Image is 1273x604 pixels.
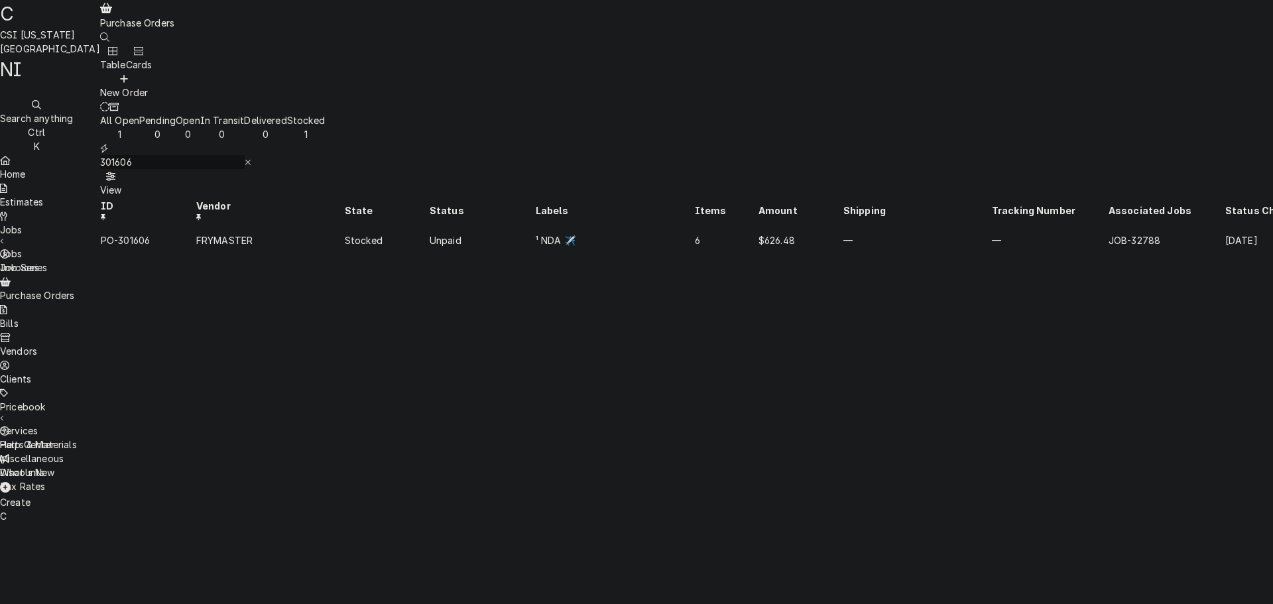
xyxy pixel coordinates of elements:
span: Ctrl [28,127,45,138]
div: All Open [100,113,139,127]
div: Associated Jobs [1109,204,1224,217]
div: 0 [200,127,245,141]
div: Delivered [244,113,286,127]
div: — [992,233,1107,247]
div: Shipping [843,204,991,217]
div: JOB-32788 [1109,233,1224,247]
input: Keyword search [100,155,245,169]
span: K [34,141,40,152]
div: ¹ NDA ✈️ [536,233,694,247]
div: Amount [758,204,842,217]
div: Unpaid [430,233,534,247]
div: Status [430,204,534,217]
div: State [345,204,428,217]
div: FRYMASTER [196,233,343,247]
div: 6 [695,233,757,247]
div: $626.48 [758,233,842,247]
div: Table [100,58,126,72]
div: Labels [536,204,694,217]
span: Purchase Orders [100,17,174,29]
button: Open search [100,30,109,44]
div: 1 [100,127,139,141]
span: New Order [100,87,148,98]
div: Items [695,204,757,217]
button: View [100,169,122,197]
div: 0 [139,127,176,141]
span: View [100,184,122,196]
button: New Order [100,72,148,99]
div: 0 [176,127,200,141]
div: Vendor [196,199,343,223]
div: ID [101,199,195,223]
div: — [843,233,991,247]
div: Stocked [345,233,428,247]
button: Erase input [245,155,252,169]
div: Tracking Number [992,204,1107,217]
div: Open [176,113,200,127]
div: Pending [139,113,176,127]
div: 0 [244,127,286,141]
div: Stocked [287,113,325,127]
div: 1 [287,127,325,141]
div: In Transit [200,113,245,127]
div: Cards [126,58,152,72]
div: PO-301606 [101,233,195,247]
